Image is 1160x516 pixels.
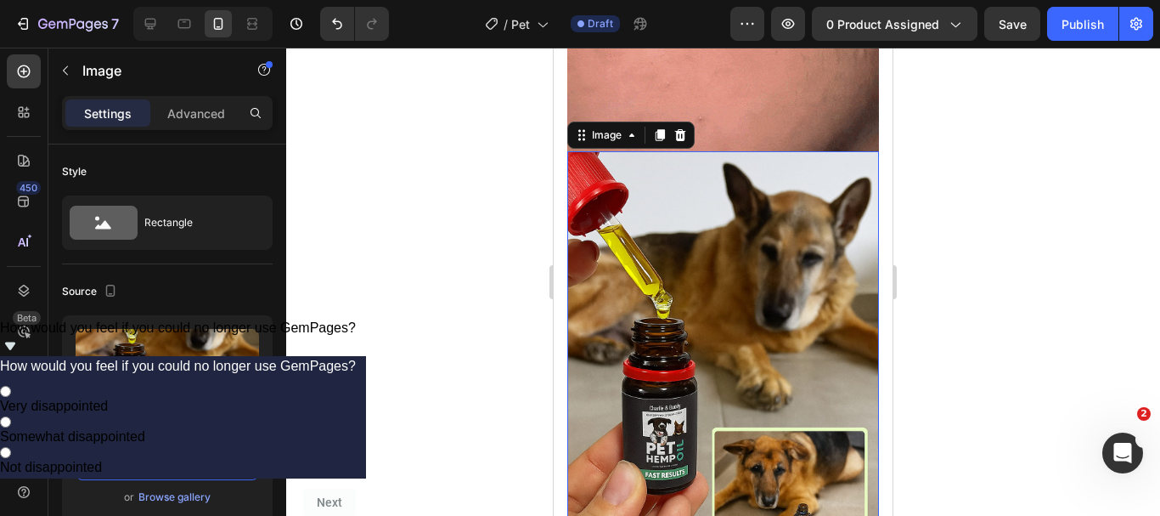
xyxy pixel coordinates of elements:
[1047,7,1118,41] button: Publish
[35,80,71,95] div: Image
[588,16,613,31] span: Draft
[84,105,132,122] p: Settings
[320,7,389,41] div: Undo/Redo
[1102,433,1143,473] iframe: Intercom live chat
[82,60,227,81] p: Image
[16,181,41,195] div: 450
[62,164,87,179] div: Style
[504,15,508,33] span: /
[1061,15,1104,33] div: Publish
[984,7,1040,41] button: Save
[7,7,127,41] button: 7
[13,311,41,325] div: Beta
[167,105,225,122] p: Advanced
[144,203,248,242] div: Rectangle
[111,14,119,34] p: 7
[826,15,939,33] span: 0 product assigned
[511,15,530,33] span: Pet
[62,281,121,303] div: Source
[812,7,977,41] button: 0 product assigned
[554,48,893,516] iframe: Design area
[999,17,1027,31] span: Save
[1137,407,1151,421] span: 2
